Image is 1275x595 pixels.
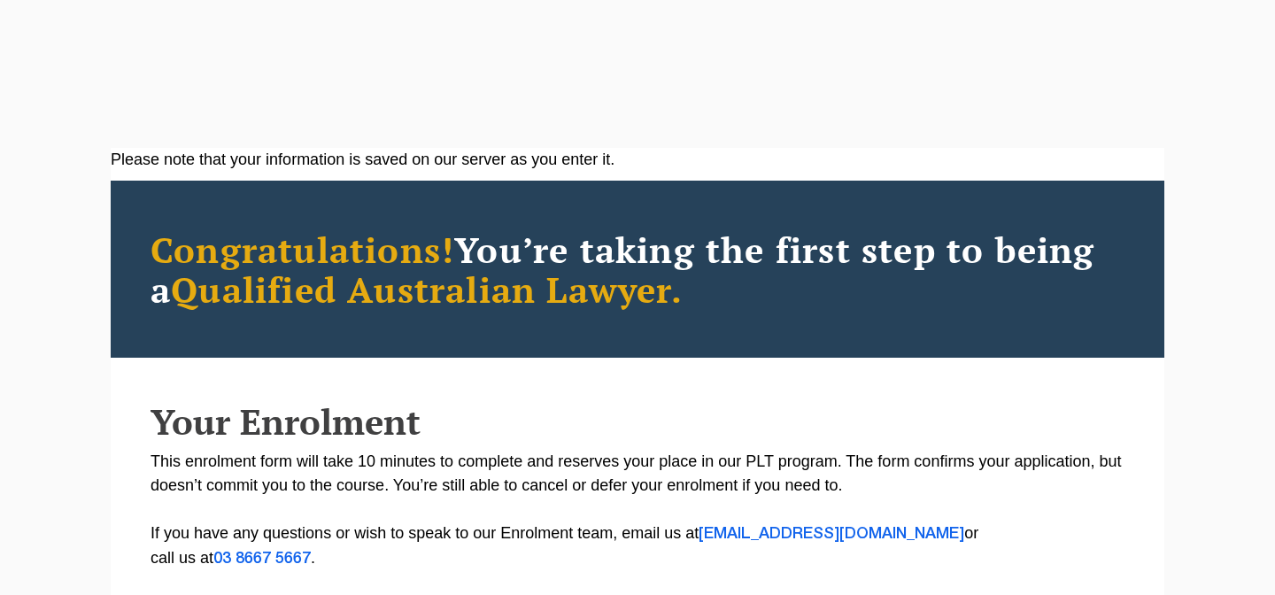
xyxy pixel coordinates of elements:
h2: You’re taking the first step to being a [151,229,1124,309]
span: Congratulations! [151,226,454,273]
h2: Your Enrolment [151,402,1124,441]
a: 03 8667 5667 [213,552,311,566]
p: This enrolment form will take 10 minutes to complete and reserves your place in our PLT program. ... [151,450,1124,571]
a: [EMAIL_ADDRESS][DOMAIN_NAME] [699,527,964,541]
span: Qualified Australian Lawyer. [171,266,683,313]
div: Please note that your information is saved on our server as you enter it. [111,148,1164,172]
